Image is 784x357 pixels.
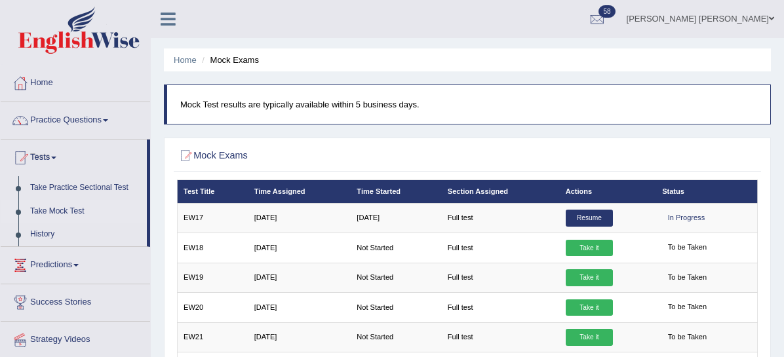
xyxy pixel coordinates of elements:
a: Tests [1,140,147,172]
td: Not Started [351,263,441,292]
td: Full test [441,233,559,263]
td: EW18 [177,233,248,263]
th: Status [656,180,758,203]
h2: Mock Exams [177,147,538,164]
td: [DATE] [248,293,351,322]
a: Success Stories [1,284,150,317]
td: [DATE] [351,203,441,233]
a: Home [1,65,150,98]
a: Resume [566,210,613,227]
a: Take it [566,329,613,346]
td: Full test [441,203,559,233]
a: Take Mock Test [24,200,147,223]
td: Full test [441,293,559,322]
td: EW17 [177,203,248,233]
th: Time Started [351,180,441,203]
td: Full test [441,322,559,352]
a: Take it [566,269,613,286]
span: 58 [598,5,615,18]
a: Take it [566,240,613,257]
span: To be Taken [662,240,712,257]
td: [DATE] [248,322,351,352]
td: [DATE] [248,263,351,292]
td: Not Started [351,233,441,263]
td: EW21 [177,322,248,352]
td: EW20 [177,293,248,322]
td: Not Started [351,322,441,352]
td: Full test [441,263,559,292]
a: History [24,223,147,246]
p: Mock Test results are typically available within 5 business days. [180,98,757,111]
td: EW19 [177,263,248,292]
a: Take it [566,299,613,316]
a: Take Practice Sectional Test [24,176,147,200]
span: To be Taken [662,269,712,286]
th: Section Assigned [441,180,559,203]
th: Time Assigned [248,180,351,203]
td: [DATE] [248,233,351,263]
a: Predictions [1,247,150,280]
a: Practice Questions [1,102,150,135]
a: Home [174,55,197,65]
span: To be Taken [662,329,712,346]
td: [DATE] [248,203,351,233]
span: To be Taken [662,299,712,316]
a: Strategy Videos [1,322,150,354]
td: Not Started [351,293,441,322]
li: Mock Exams [199,54,259,66]
th: Actions [559,180,656,203]
th: Test Title [177,180,248,203]
div: In Progress [662,210,711,227]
